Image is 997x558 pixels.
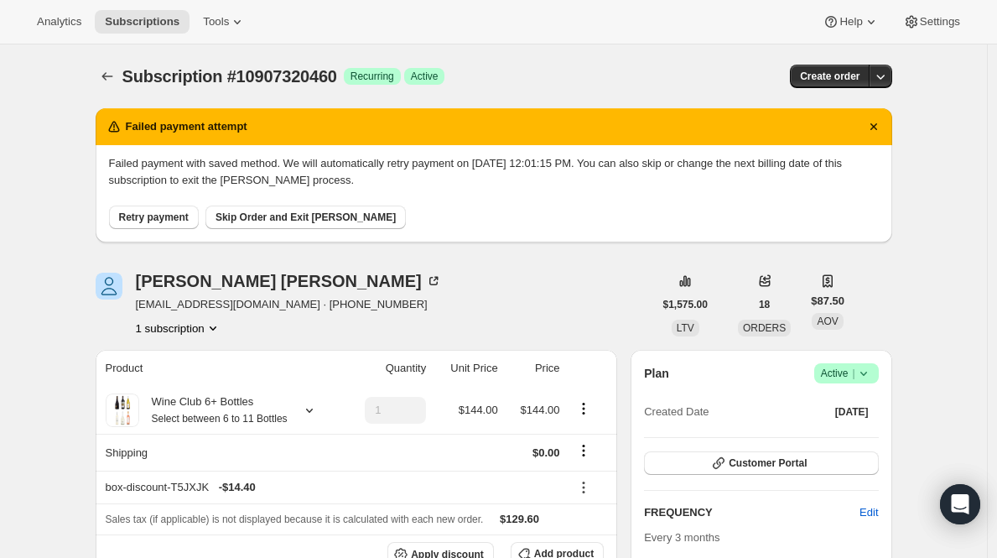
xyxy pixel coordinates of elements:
[859,504,878,521] span: Edit
[663,298,708,311] span: $1,575.00
[940,484,980,524] div: Open Intercom Messenger
[817,316,838,327] span: AOV
[152,413,288,425] small: Select between 6 to 11 Bottles
[203,15,229,29] span: Tools
[109,206,199,229] button: Retry payment
[105,15,179,29] span: Subscriptions
[790,65,870,88] button: Create order
[570,399,597,418] button: Product actions
[893,10,970,34] button: Settings
[342,350,431,387] th: Quantity
[813,10,889,34] button: Help
[677,322,694,334] span: LTV
[825,400,879,424] button: [DATE]
[749,293,780,316] button: 18
[849,499,888,526] button: Edit
[139,394,288,427] div: Wine Club 6+ Bottles
[96,350,342,387] th: Product
[205,206,406,229] button: Skip Order and Exit [PERSON_NAME]
[839,15,862,29] span: Help
[743,322,786,334] span: ORDERS
[122,67,337,86] span: Subscription #10907320460
[351,70,394,83] span: Recurring
[126,118,247,135] h2: Failed payment attempt
[729,456,807,470] span: Customer Portal
[570,441,597,460] button: Shipping actions
[759,298,770,311] span: 18
[800,70,859,83] span: Create order
[862,115,885,138] button: Dismiss notification
[852,367,854,380] span: |
[193,10,256,34] button: Tools
[37,15,81,29] span: Analytics
[96,434,342,471] th: Shipping
[109,155,879,189] p: Failed payment with saved method. We will automatically retry payment on [DATE] 12:01:15 PM. You ...
[106,514,484,525] span: Sales tax (if applicable) is not displayed because it is calculated with each new order.
[96,273,122,300] span: Natika Trinh
[644,365,669,382] h2: Plan
[644,404,709,420] span: Created Date
[500,513,539,525] span: $129.60
[521,404,560,416] span: $144.00
[644,451,878,475] button: Customer Portal
[96,65,119,88] button: Subscriptions
[644,531,719,544] span: Every 3 months
[644,504,859,521] h2: FREQUENCY
[136,320,221,336] button: Product actions
[811,293,844,310] span: $87.50
[431,350,503,387] th: Unit Price
[411,70,439,83] span: Active
[136,273,442,289] div: [PERSON_NAME] [PERSON_NAME]
[459,404,498,416] span: $144.00
[27,10,91,34] button: Analytics
[95,10,190,34] button: Subscriptions
[106,479,560,496] div: box-discount-T5JXJK
[821,365,872,382] span: Active
[835,405,869,419] span: [DATE]
[119,211,189,224] span: Retry payment
[653,293,718,316] button: $1,575.00
[920,15,960,29] span: Settings
[215,211,396,224] span: Skip Order and Exit [PERSON_NAME]
[503,350,565,387] th: Price
[532,446,560,459] span: $0.00
[136,296,442,313] span: [EMAIL_ADDRESS][DOMAIN_NAME] · [PHONE_NUMBER]
[219,479,256,496] span: - $14.40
